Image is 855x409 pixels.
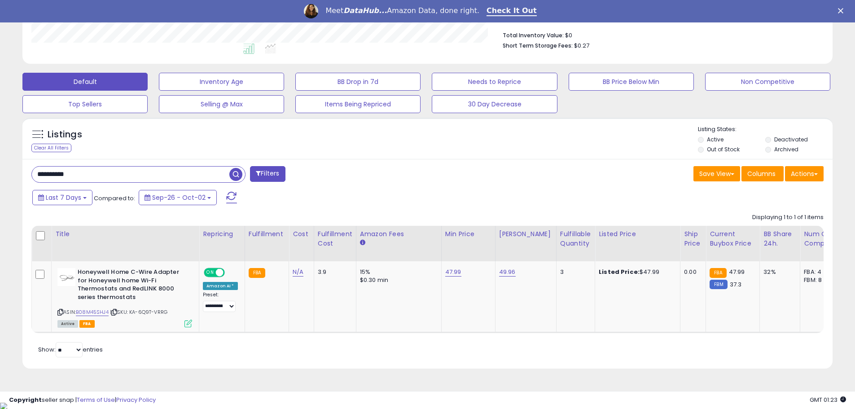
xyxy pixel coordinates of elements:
div: Fulfillment [249,229,285,239]
span: $0.27 [574,41,589,50]
div: Current Buybox Price [710,229,756,248]
div: FBA: 4 [804,268,833,276]
button: Items Being Repriced [295,95,421,113]
span: Columns [747,169,776,178]
div: ASIN: [57,268,192,326]
div: Ship Price [684,229,702,248]
h5: Listings [48,128,82,141]
span: OFF [224,269,238,277]
b: Short Term Storage Fees: [503,42,573,49]
a: Check It Out [487,6,537,16]
span: Sep-26 - Oct-02 [152,193,206,202]
button: Top Sellers [22,95,148,113]
span: ON [205,269,216,277]
div: Num of Comp. [804,229,837,248]
button: Inventory Age [159,73,284,91]
div: 15% [360,268,434,276]
a: N/A [293,268,303,277]
img: 215ClN-LEUL._SL40_.jpg [57,268,75,286]
div: 3 [560,268,588,276]
strong: Copyright [9,396,42,404]
button: Filters [250,166,285,182]
button: Save View [693,166,740,181]
span: | SKU: KA-6Q9T-VRRG [110,308,167,316]
button: Columns [741,166,784,181]
button: Selling @ Max [159,95,284,113]
button: Sep-26 - Oct-02 [139,190,217,205]
div: Fulfillable Quantity [560,229,591,248]
div: Title [55,229,195,239]
b: Total Inventory Value: [503,31,564,39]
div: 0.00 [684,268,699,276]
label: Active [707,136,723,143]
span: All listings currently available for purchase on Amazon [57,320,78,328]
span: 2025-10-10 01:23 GMT [810,396,846,404]
div: BB Share 24h. [763,229,796,248]
span: Show: entries [38,345,103,354]
span: Compared to: [94,194,135,202]
a: B08M45SHJ4 [76,308,109,316]
a: 47.99 [445,268,461,277]
label: Deactivated [774,136,808,143]
span: 47.99 [729,268,745,276]
button: Default [22,73,148,91]
div: 32% [763,268,793,276]
div: Close [838,8,847,13]
button: Actions [785,166,824,181]
div: $47.99 [599,268,673,276]
span: FBA [79,320,95,328]
label: Archived [774,145,798,153]
div: Preset: [203,292,238,312]
b: Listed Price: [599,268,640,276]
div: 3.9 [318,268,349,276]
button: 30 Day Decrease [432,95,557,113]
div: Listed Price [599,229,676,239]
b: Honeywell Home C-Wire Adapter for Honeywell home Wi-Fi Thermostats and RedLINK 8000 series thermo... [78,268,187,303]
a: Terms of Use [77,396,115,404]
div: Min Price [445,229,491,239]
div: Displaying 1 to 1 of 1 items [752,213,824,222]
i: DataHub... [343,6,387,15]
p: Listing States: [698,125,833,134]
div: Fulfillment Cost [318,229,352,248]
small: Amazon Fees. [360,239,365,247]
small: FBM [710,280,727,289]
div: FBM: 8 [804,276,833,284]
small: FBA [249,268,265,278]
button: Non Competitive [705,73,830,91]
button: Last 7 Days [32,190,92,205]
div: Amazon AI * [203,282,238,290]
button: BB Price Below Min [569,73,694,91]
div: seller snap | | [9,396,156,405]
span: 37.3 [730,280,742,289]
div: $0.30 min [360,276,434,284]
div: Repricing [203,229,241,239]
div: [PERSON_NAME] [499,229,552,239]
div: Clear All Filters [31,144,71,152]
div: Meet Amazon Data, done right. [325,6,479,15]
small: FBA [710,268,726,278]
button: BB Drop in 7d [295,73,421,91]
label: Out of Stock [707,145,740,153]
img: Profile image for Georgie [304,4,318,18]
a: Privacy Policy [116,396,156,404]
a: 49.96 [499,268,516,277]
li: $0 [503,29,817,40]
button: Needs to Reprice [432,73,557,91]
span: Last 7 Days [46,193,81,202]
div: Amazon Fees [360,229,438,239]
div: Cost [293,229,310,239]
